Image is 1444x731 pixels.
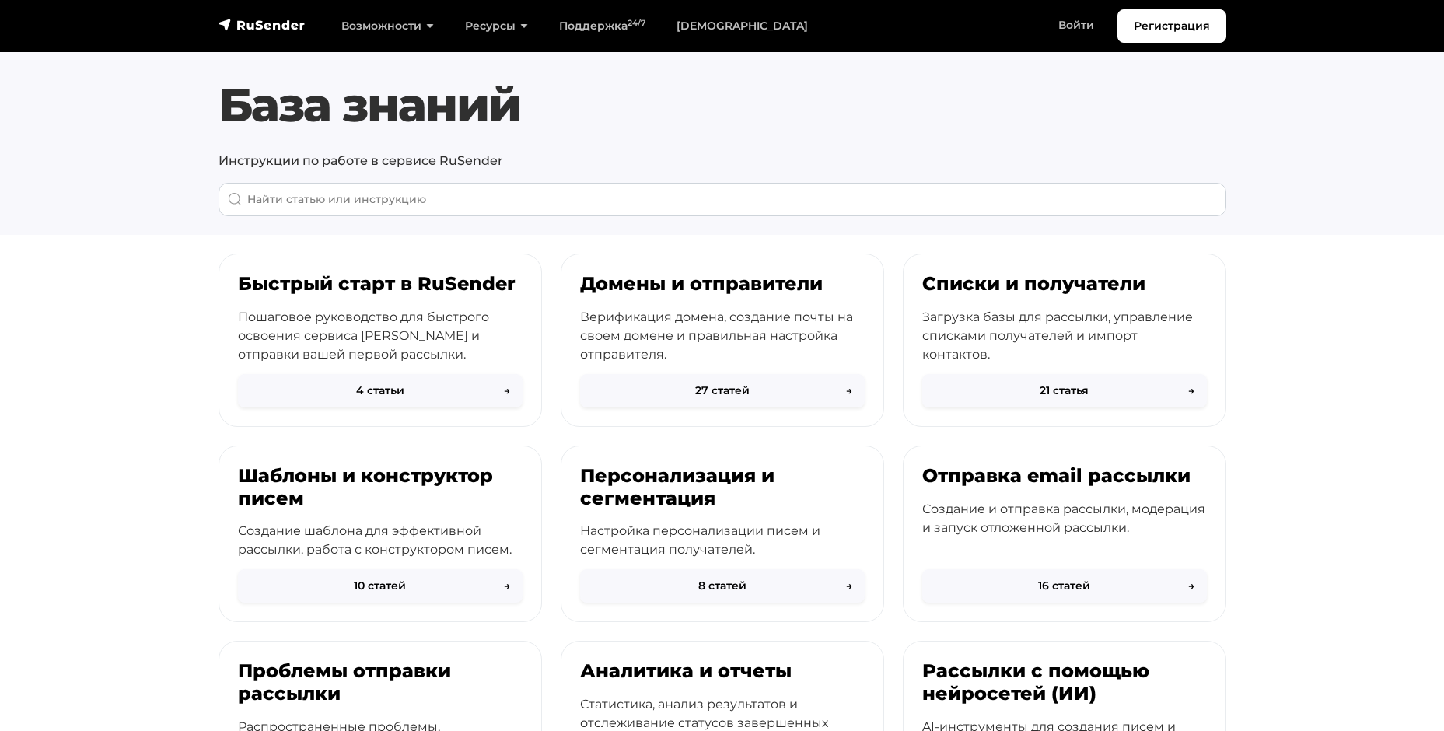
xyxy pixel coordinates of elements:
a: Шаблоны и конструктор писем Создание шаблона для эффективной рассылки, работа с конструктором пис... [219,446,542,623]
p: Пошаговое руководство для быстрого освоения сервиса [PERSON_NAME] и отправки вашей первой рассылки. [238,308,523,364]
p: Создание и отправка рассылки, модерация и запуск отложенной рассылки. [922,500,1207,537]
a: Регистрация [1117,9,1226,43]
p: Загрузка базы для рассылки, управление списками получателей и импорт контактов. [922,308,1207,364]
a: Возможности [326,10,449,42]
h3: Отправка email рассылки [922,465,1207,488]
h3: Шаблоны и конструктор писем [238,465,523,510]
img: RuSender [219,17,306,33]
a: Отправка email рассылки Создание и отправка рассылки, модерация и запуск отложенной рассылки. 16 ... [903,446,1226,623]
a: [DEMOGRAPHIC_DATA] [661,10,823,42]
input: When autocomplete results are available use up and down arrows to review and enter to go to the d... [219,183,1226,216]
h3: Быстрый старт в RuSender [238,273,523,296]
button: 16 статей→ [922,569,1207,603]
h3: Рассылки с помощью нейросетей (ИИ) [922,660,1207,705]
button: 10 статей→ [238,569,523,603]
a: Поддержка24/7 [544,10,661,42]
sup: 24/7 [628,18,645,28]
p: Создание шаблона для эффективной рассылки, работа с конструктором писем. [238,522,523,559]
button: 8 статей→ [580,569,865,603]
a: Быстрый старт в RuSender Пошаговое руководство для быстрого освоения сервиса [PERSON_NAME] и отпр... [219,254,542,427]
h3: Домены и отправители [580,273,865,296]
p: Верификация домена, создание почты на своем домене и правильная настройка отправителя. [580,308,865,364]
h3: Проблемы отправки рассылки [238,660,523,705]
button: 21 статья→ [922,374,1207,407]
a: Персонализация и сегментация Настройка персонализации писем и сегментация получателей. 8 статей→ [561,446,884,623]
h3: Аналитика и отчеты [580,660,865,683]
button: 27 статей→ [580,374,865,407]
span: → [1188,578,1194,594]
a: Списки и получатели Загрузка базы для рассылки, управление списками получателей и импорт контакто... [903,254,1226,427]
p: Инструкции по работе в сервисе RuSender [219,152,1226,170]
h3: Списки и получатели [922,273,1207,296]
span: → [504,383,510,399]
img: Поиск [228,192,242,206]
p: Настройка персонализации писем и сегментация получателей. [580,522,865,559]
button: 4 статьи→ [238,374,523,407]
a: Войти [1043,9,1110,41]
span: → [504,578,510,594]
a: Ресурсы [449,10,544,42]
h3: Персонализация и сегментация [580,465,865,510]
span: → [1188,383,1194,399]
a: Домены и отправители Верификация домена, создание почты на своем домене и правильная настройка от... [561,254,884,427]
span: → [846,383,852,399]
h1: База знаний [219,77,1226,133]
span: → [846,578,852,594]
